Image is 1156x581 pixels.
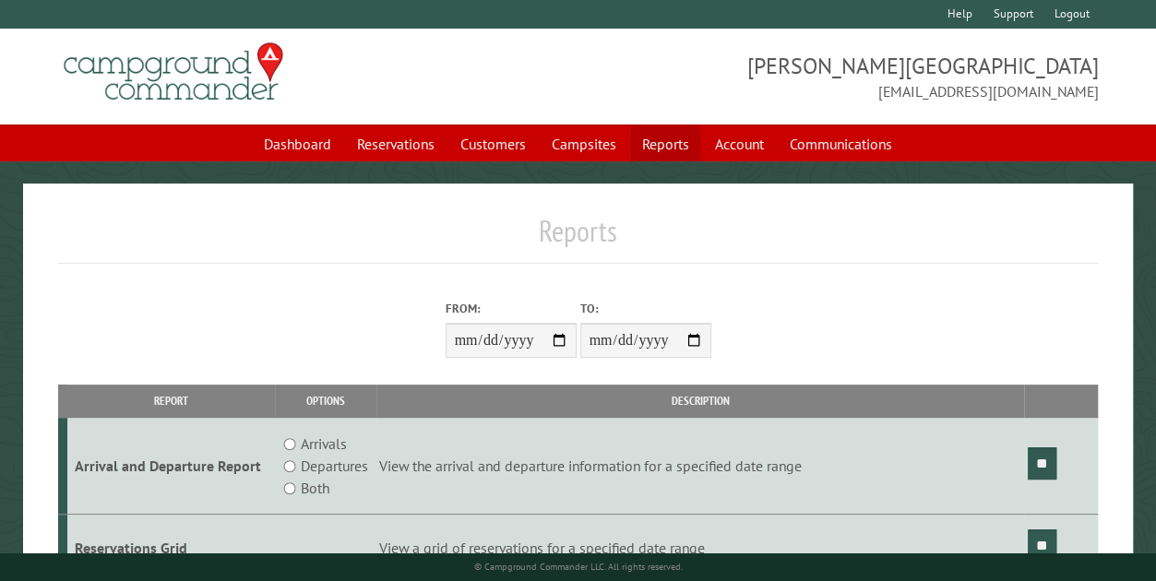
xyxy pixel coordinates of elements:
[376,418,1025,515] td: View the arrival and departure information for a specified date range
[449,126,537,161] a: Customers
[253,126,342,161] a: Dashboard
[301,455,368,477] label: Departures
[301,477,329,499] label: Both
[704,126,775,161] a: Account
[631,126,700,161] a: Reports
[346,126,446,161] a: Reservations
[580,300,711,317] label: To:
[275,385,375,417] th: Options
[779,126,903,161] a: Communications
[67,385,276,417] th: Report
[301,433,347,455] label: Arrivals
[58,36,289,108] img: Campground Commander
[67,418,276,515] td: Arrival and Departure Report
[446,300,577,317] label: From:
[474,561,683,573] small: © Campground Commander LLC. All rights reserved.
[541,126,627,161] a: Campsites
[376,385,1025,417] th: Description
[578,51,1099,102] span: [PERSON_NAME][GEOGRAPHIC_DATA] [EMAIL_ADDRESS][DOMAIN_NAME]
[58,213,1099,264] h1: Reports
